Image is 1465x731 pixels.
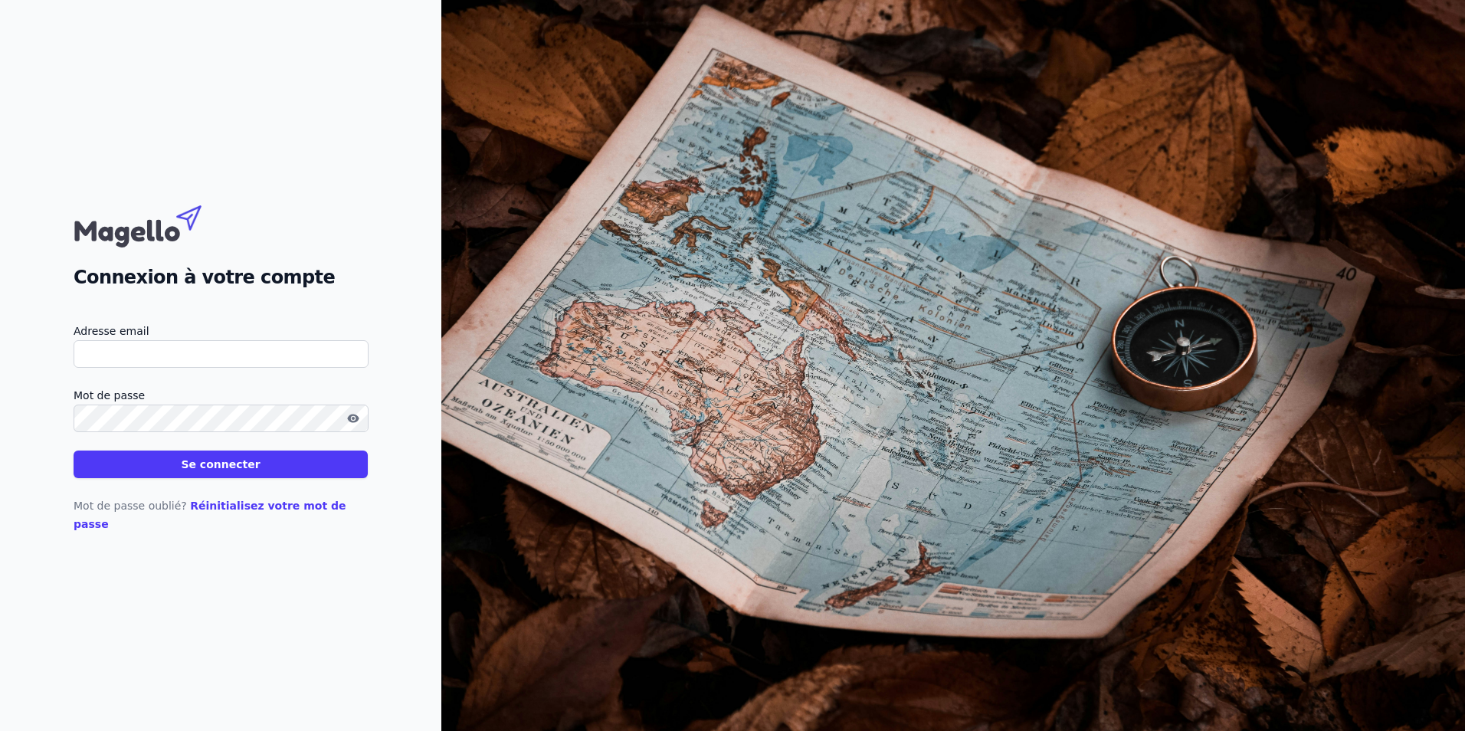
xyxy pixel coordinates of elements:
[74,451,368,478] button: Se connecter
[74,386,368,405] label: Mot de passe
[74,264,368,291] h2: Connexion à votre compte
[74,497,368,533] p: Mot de passe oublié?
[74,322,368,340] label: Adresse email
[74,500,346,530] a: Réinitialisez votre mot de passe
[74,198,234,251] img: Magello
